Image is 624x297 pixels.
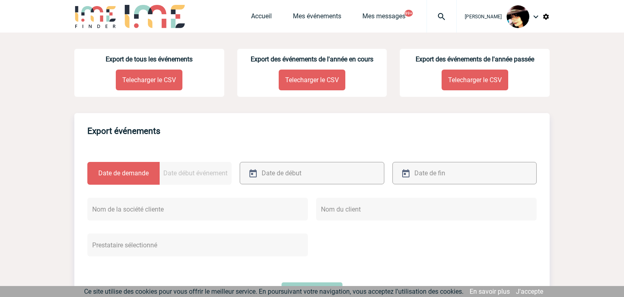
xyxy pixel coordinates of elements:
[507,5,529,28] img: 101023-0.jpg
[237,55,387,63] h3: Export des événements de l'année en cours
[279,70,345,90] a: Telecharger le CSV
[87,198,308,221] input: Nom de la société cliente
[400,55,550,63] h3: Export des événements de l'année passée
[362,12,405,24] a: Mes messages
[293,12,341,24] a: Mes événements
[87,126,160,136] h4: Export événements
[412,167,498,179] input: Date de fin
[251,12,272,24] a: Accueil
[260,167,346,179] input: Date de début
[87,162,160,185] label: Date de demande
[470,288,510,295] a: En savoir plus
[405,10,413,17] button: 99+
[442,70,508,90] a: Telecharger le CSV
[116,70,182,90] a: Telecharger le CSV
[74,55,224,63] h3: Export de tous les événements
[160,162,232,185] label: Date début événement
[465,14,502,20] span: [PERSON_NAME]
[87,234,308,256] input: Prestataire sélectionné
[516,288,543,295] a: J'accepte
[74,5,117,28] img: IME-Finder
[84,288,464,295] span: Ce site utilise des cookies pour vous offrir le meilleur service. En poursuivant votre navigation...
